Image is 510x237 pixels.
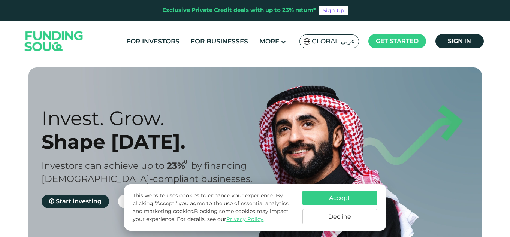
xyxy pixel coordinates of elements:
div: Shape [DATE]. [42,130,268,154]
a: Privacy Policy [226,216,263,222]
img: Logo [17,22,91,60]
a: Sign Up [319,6,348,15]
span: Start investing [56,198,102,205]
a: Sign in [435,34,484,48]
span: For details, see our . [177,216,265,222]
span: More [259,37,279,45]
span: Global عربي [312,37,355,46]
span: 23% [167,160,191,171]
i: 23% IRR (expected) ~ 15% Net yield (expected) [184,160,187,164]
div: Exclusive Private Credit deals with up to 23% return* [162,6,316,15]
span: Investors can achieve up to [42,160,165,171]
span: Sign in [448,37,471,45]
button: Decline [302,209,377,224]
a: Get funded [118,195,175,208]
span: Blocking some cookies may impact your experience. [133,208,289,222]
a: For Businesses [189,35,250,48]
button: Accept [302,191,377,205]
div: Invest. Grow. [42,106,268,130]
a: For Investors [124,35,181,48]
a: Start investing [42,195,109,208]
img: SA Flag [304,38,310,45]
span: Get started [376,37,419,45]
p: This website uses cookies to enhance your experience. By clicking "Accept," you agree to the use ... [133,192,295,223]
